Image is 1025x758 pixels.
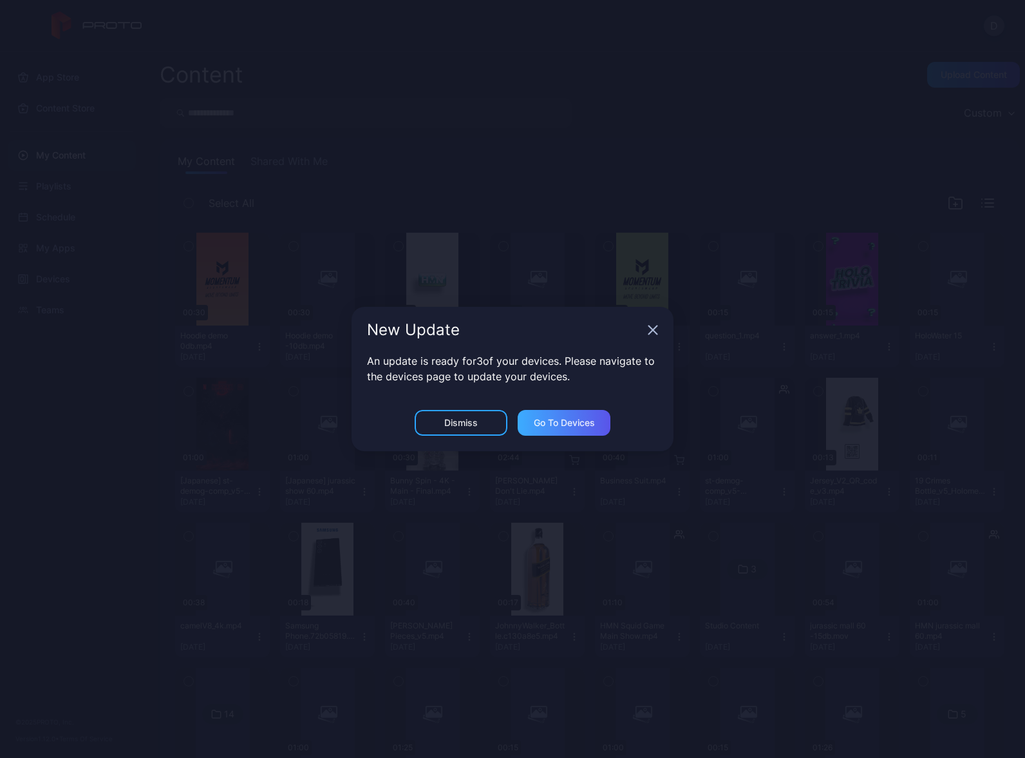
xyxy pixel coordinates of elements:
div: Dismiss [444,418,478,428]
div: New Update [367,322,643,338]
div: Go to devices [534,418,595,428]
p: An update is ready for 3 of your devices. Please navigate to the devices page to update your devi... [367,353,658,384]
button: Go to devices [518,410,610,436]
button: Dismiss [415,410,507,436]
